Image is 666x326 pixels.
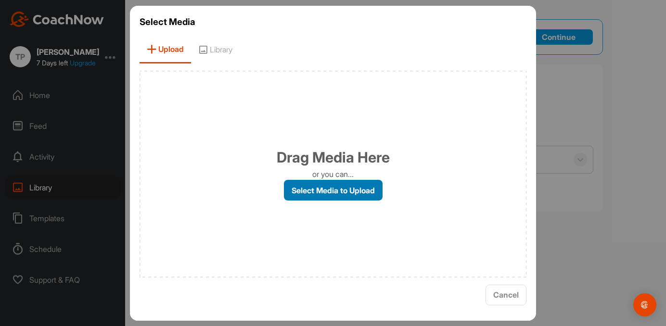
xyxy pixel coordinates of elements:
[486,285,526,305] button: Cancel
[284,180,383,201] label: Select Media to Upload
[191,36,240,63] span: Library
[140,36,191,63] span: Upload
[312,168,354,180] p: or you can...
[633,293,656,316] div: Open Intercom Messenger
[277,147,390,168] h1: Drag Media Here
[493,290,519,300] span: Cancel
[140,15,526,29] h3: Select Media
